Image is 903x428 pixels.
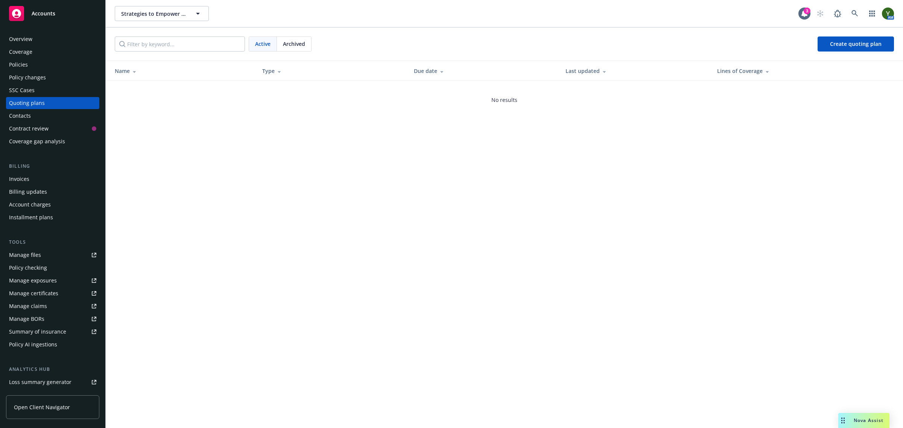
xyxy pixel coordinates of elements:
[6,199,99,211] a: Account charges
[14,403,70,411] span: Open Client Navigator
[804,8,810,14] div: 3
[6,376,99,388] a: Loss summary generator
[283,40,305,48] span: Archived
[6,84,99,96] a: SSC Cases
[9,110,31,122] div: Contacts
[847,6,862,21] a: Search
[6,186,99,198] a: Billing updates
[115,6,209,21] button: Strategies to Empower People, Inc.
[9,211,53,223] div: Installment plans
[115,67,250,75] div: Name
[9,186,47,198] div: Billing updates
[6,238,99,246] div: Tools
[6,275,99,287] a: Manage exposures
[854,417,883,423] span: Nova Assist
[9,338,57,351] div: Policy AI ingestions
[6,326,99,338] a: Summary of insurance
[830,6,845,21] a: Report a Bug
[6,173,99,185] a: Invoices
[9,326,66,338] div: Summary of insurance
[9,376,71,388] div: Loss summary generator
[6,262,99,274] a: Policy checking
[6,110,99,122] a: Contacts
[6,300,99,312] a: Manage claims
[6,123,99,135] a: Contract review
[121,10,186,18] span: Strategies to Empower People, Inc.
[717,67,878,75] div: Lines of Coverage
[9,287,58,299] div: Manage certificates
[6,71,99,83] a: Policy changes
[9,84,35,96] div: SSC Cases
[491,96,517,104] span: No results
[6,33,99,45] a: Overview
[32,11,55,17] span: Accounts
[6,3,99,24] a: Accounts
[9,97,45,109] div: Quoting plans
[6,135,99,147] a: Coverage gap analysis
[9,135,65,147] div: Coverage gap analysis
[6,46,99,58] a: Coverage
[9,59,28,71] div: Policies
[838,413,889,428] button: Nova Assist
[9,46,32,58] div: Coverage
[9,249,41,261] div: Manage files
[9,313,44,325] div: Manage BORs
[6,338,99,351] a: Policy AI ingestions
[115,36,245,52] input: Filter by keyword...
[882,8,894,20] img: photo
[838,413,848,428] div: Drag to move
[9,123,49,135] div: Contract review
[6,162,99,170] div: Billing
[6,249,99,261] a: Manage files
[6,97,99,109] a: Quoting plans
[865,6,880,21] a: Switch app
[9,300,47,312] div: Manage claims
[818,36,894,52] a: Create quoting plan
[414,67,553,75] div: Due date
[566,67,705,75] div: Last updated
[813,6,828,21] a: Start snowing
[9,262,47,274] div: Policy checking
[9,71,46,83] div: Policy changes
[6,211,99,223] a: Installment plans
[9,173,29,185] div: Invoices
[9,199,51,211] div: Account charges
[262,67,402,75] div: Type
[6,287,99,299] a: Manage certificates
[6,366,99,373] div: Analytics hub
[6,59,99,71] a: Policies
[9,33,32,45] div: Overview
[6,313,99,325] a: Manage BORs
[255,40,271,48] span: Active
[830,40,882,47] span: Create quoting plan
[9,275,57,287] div: Manage exposures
